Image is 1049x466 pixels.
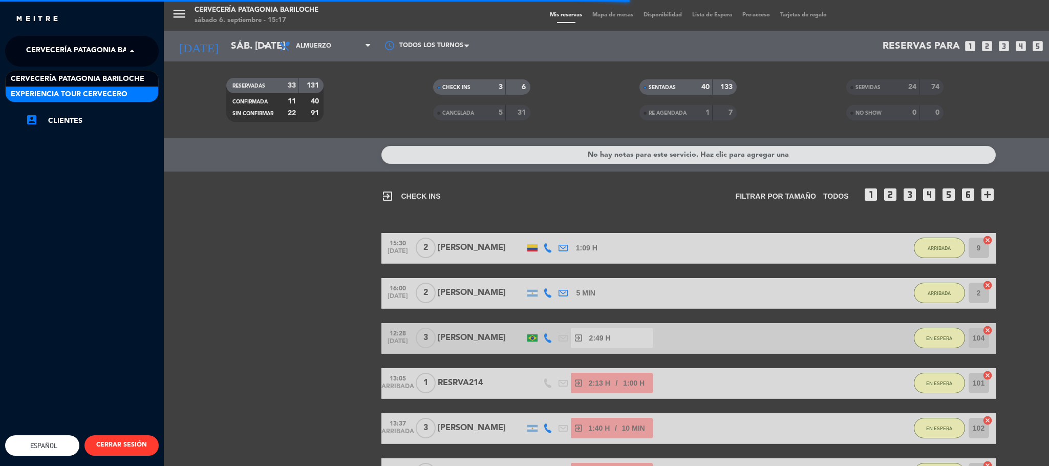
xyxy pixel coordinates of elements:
span: Experiencia Tour Cervecero [11,89,127,100]
a: Clientes [26,115,159,127]
span: Cervecería Patagonia Bariloche [26,40,160,62]
span: Cervecería Patagonia Bariloche [11,73,144,85]
i: account_box [26,114,38,126]
button: CERRAR SESIÓN [84,435,159,456]
img: MEITRE [15,15,59,23]
span: Español [28,442,57,450]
